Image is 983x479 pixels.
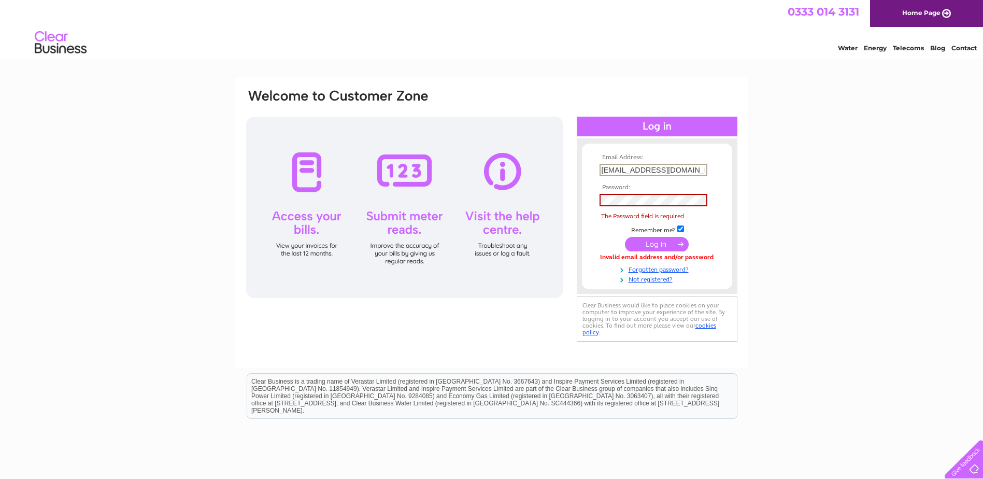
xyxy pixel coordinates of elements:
[601,213,684,220] span: The Password field is required
[788,5,859,18] a: 0333 014 3131
[34,27,87,59] img: logo.png
[625,237,689,251] input: Submit
[247,6,737,50] div: Clear Business is a trading name of Verastar Limited (registered in [GEOGRAPHIC_DATA] No. 3667643...
[864,44,887,52] a: Energy
[597,224,717,234] td: Remember me?
[597,154,717,161] th: Email Address:
[893,44,924,52] a: Telecoms
[597,184,717,191] th: Password:
[600,264,717,274] a: Forgotten password?
[582,322,716,336] a: cookies policy
[951,44,977,52] a: Contact
[838,44,858,52] a: Water
[600,274,717,284] a: Not registered?
[577,297,737,342] div: Clear Business would like to place cookies on your computer to improve your experience of the sit...
[930,44,945,52] a: Blog
[600,254,715,261] div: Invalid email address and/or password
